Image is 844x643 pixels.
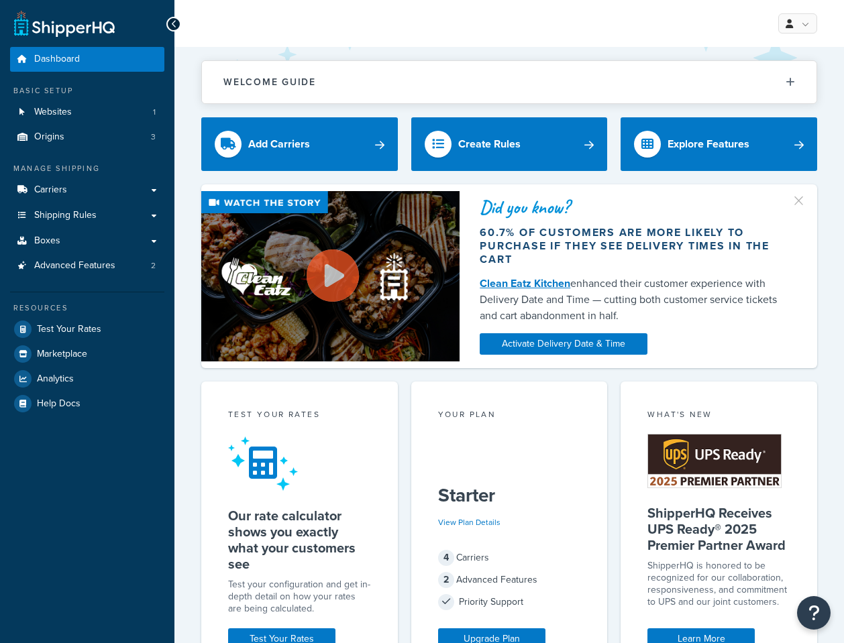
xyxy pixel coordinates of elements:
[438,572,454,588] span: 2
[10,342,164,366] a: Marketplace
[438,571,581,589] div: Advanced Features
[668,135,749,154] div: Explore Features
[228,508,371,572] h5: Our rate calculator shows you exactly what your customers see
[10,203,164,228] a: Shipping Rules
[480,276,797,324] div: enhanced their customer experience with Delivery Date and Time — cutting both customer service ti...
[438,485,581,506] h5: Starter
[37,373,74,385] span: Analytics
[37,349,87,360] span: Marketplace
[647,408,790,424] div: What's New
[34,184,67,196] span: Carriers
[34,210,97,221] span: Shipping Rules
[151,260,156,272] span: 2
[10,253,164,278] a: Advanced Features2
[10,392,164,416] a: Help Docs
[10,125,164,150] a: Origins3
[647,560,790,608] p: ShipperHQ is honored to be recognized for our collaboration, responsiveness, and commitment to UP...
[202,61,816,103] button: Welcome Guide
[228,408,371,424] div: Test your rates
[10,100,164,125] li: Websites
[480,333,647,355] a: Activate Delivery Date & Time
[458,135,521,154] div: Create Rules
[647,505,790,553] h5: ShipperHQ Receives UPS Ready® 2025 Premier Partner Award
[480,226,797,266] div: 60.7% of customers are more likely to purchase if they see delivery times in the cart
[37,398,81,410] span: Help Docs
[438,548,581,567] div: Carriers
[10,302,164,314] div: Resources
[438,516,500,528] a: View Plan Details
[10,317,164,341] a: Test Your Rates
[34,260,115,272] span: Advanced Features
[34,54,80,65] span: Dashboard
[248,135,310,154] div: Add Carriers
[10,85,164,97] div: Basic Setup
[411,117,608,171] a: Create Rules
[10,100,164,125] a: Websites1
[621,117,817,171] a: Explore Features
[10,125,164,150] li: Origins
[151,131,156,143] span: 3
[228,579,371,615] div: Test your configuration and get in-depth detail on how your rates are being calculated.
[10,229,164,253] a: Boxes
[34,235,60,247] span: Boxes
[438,408,581,424] div: Your Plan
[201,117,398,171] a: Add Carriers
[438,550,454,566] span: 4
[10,367,164,391] a: Analytics
[10,47,164,72] a: Dashboard
[37,324,101,335] span: Test Your Rates
[201,191,460,361] img: Video thumbnail
[10,178,164,202] a: Carriers
[797,596,831,630] button: Open Resource Center
[480,198,797,217] div: Did you know?
[223,77,316,87] h2: Welcome Guide
[10,253,164,278] li: Advanced Features
[438,593,581,611] div: Priority Support
[34,107,72,118] span: Websites
[153,107,156,118] span: 1
[34,131,64,143] span: Origins
[10,163,164,174] div: Manage Shipping
[480,276,570,291] a: Clean Eatz Kitchen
